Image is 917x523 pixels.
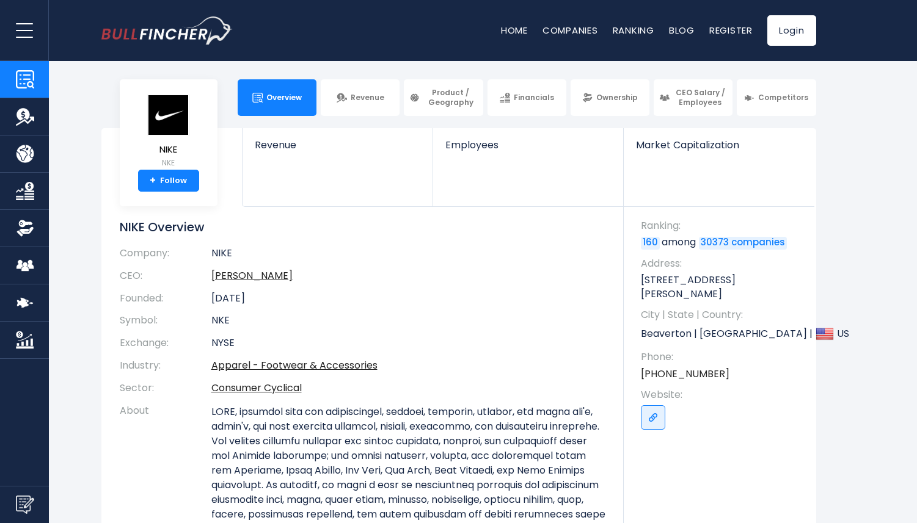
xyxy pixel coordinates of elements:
a: ceo [211,269,293,283]
span: Employees [445,139,611,151]
th: Symbol: [120,309,211,332]
span: Ownership [596,93,638,103]
td: [DATE] [211,287,605,310]
a: Go to homepage [101,16,233,45]
span: Financials [514,93,554,103]
span: Revenue [255,139,420,151]
a: Go to link [641,405,665,430]
th: Founded: [120,287,211,310]
a: Blog [669,24,695,37]
h1: NIKE Overview [120,219,605,235]
span: Revenue [351,93,384,103]
a: Competitors [737,79,816,116]
span: Product / Geography [423,88,477,107]
a: 160 [641,237,660,249]
span: Phone: [641,350,804,364]
a: Ranking [613,24,654,37]
a: Consumer Cyclical [211,381,302,395]
p: among [641,236,804,249]
th: Company: [120,247,211,265]
td: NYSE [211,332,605,355]
img: Ownership [16,219,34,237]
a: NIKE NKE [147,94,191,170]
th: Sector: [120,377,211,400]
a: Companies [543,24,598,37]
a: 30373 companies [699,237,787,249]
a: Register [709,24,753,37]
span: Website: [641,388,804,402]
span: Market Capitalization [636,139,802,151]
a: [PHONE_NUMBER] [641,367,729,381]
a: Overview [238,79,316,116]
td: NKE [211,309,605,332]
strong: + [150,175,156,186]
span: Ranking: [641,219,804,233]
th: CEO: [120,265,211,287]
th: Exchange: [120,332,211,355]
a: +Follow [138,170,199,192]
a: Apparel - Footwear & Accessories [211,358,378,372]
small: NKE [147,157,190,168]
img: bullfincher logo [101,16,233,45]
a: Revenue [321,79,400,116]
a: Ownership [571,79,649,116]
a: Home [501,24,528,37]
p: Beaverton | [GEOGRAPHIC_DATA] | US [641,325,804,343]
span: City | State | Country: [641,308,804,322]
p: [STREET_ADDRESS][PERSON_NAME] [641,273,804,301]
span: Competitors [758,93,808,103]
a: CEO Salary / Employees [654,79,733,116]
a: Product / Geography [404,79,483,116]
span: NIKE [147,145,190,155]
a: Market Capitalization [624,128,814,171]
span: CEO Salary / Employees [673,88,727,107]
th: Industry: [120,355,211,377]
span: Overview [266,93,302,103]
span: Address: [641,257,804,270]
a: Employees [433,128,623,171]
a: Login [767,15,816,46]
td: NIKE [211,247,605,265]
a: Financials [488,79,566,116]
a: Revenue [243,128,433,171]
